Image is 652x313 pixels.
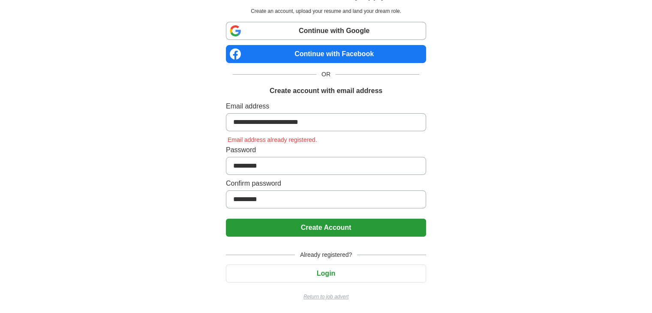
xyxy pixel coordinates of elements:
label: Email address [226,101,426,111]
a: Continue with Facebook [226,45,426,63]
button: Login [226,265,426,283]
a: Login [226,270,426,277]
a: Return to job advert [226,293,426,301]
button: Create Account [226,219,426,237]
span: Email address already registered. [226,136,319,143]
p: Create an account, upload your resume and land your dream role. [228,7,424,15]
span: Already registered? [295,250,357,259]
h1: Create account with email address [270,86,382,96]
label: Confirm password [226,178,426,189]
span: OR [316,70,336,79]
label: Password [226,145,426,155]
a: Continue with Google [226,22,426,40]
